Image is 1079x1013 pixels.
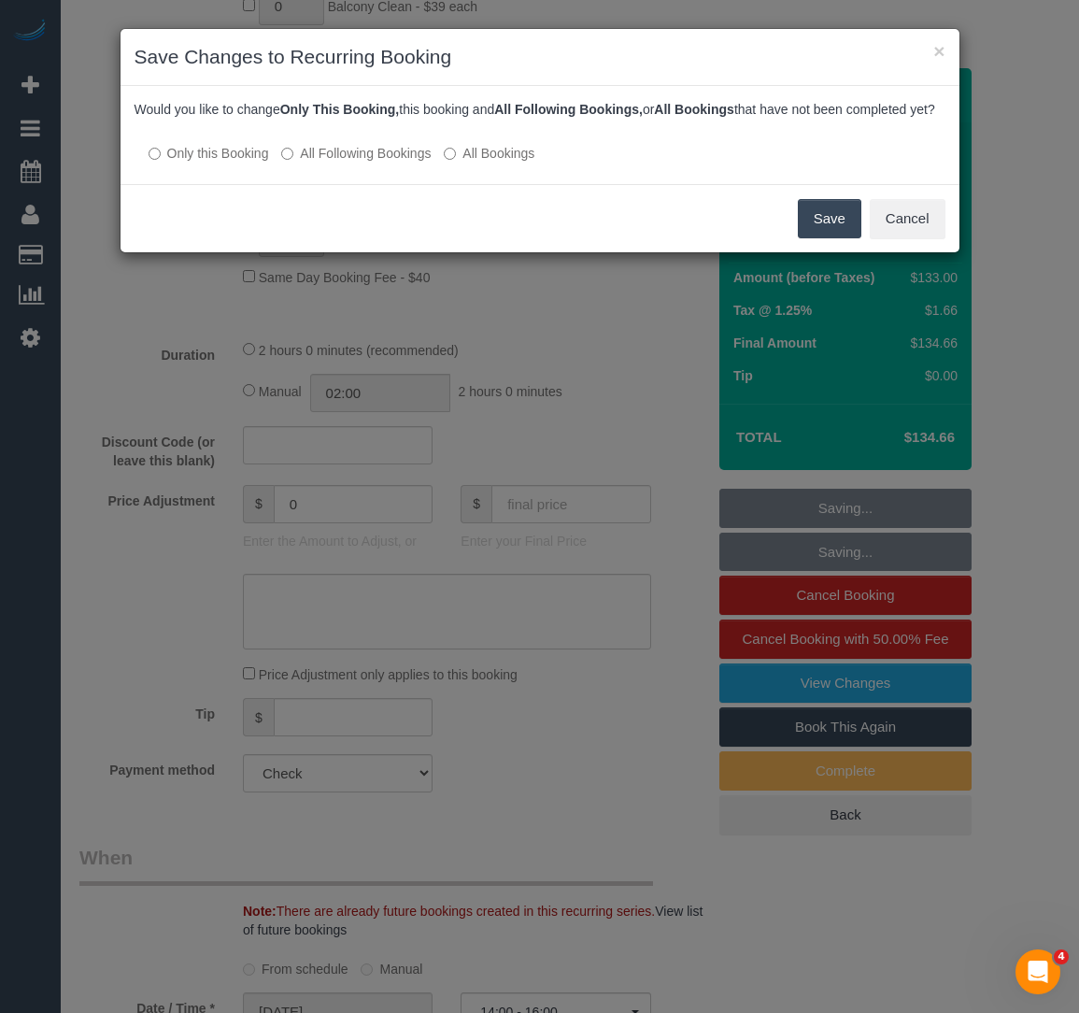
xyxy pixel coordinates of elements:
[444,144,534,163] label: All bookings that have not been completed yet will be changed.
[494,102,643,117] b: All Following Bookings,
[798,199,861,238] button: Save
[280,102,400,117] b: Only This Booking,
[1015,949,1060,994] iframe: Intercom live chat
[933,41,944,61] button: ×
[149,148,161,160] input: Only this Booking
[149,144,269,163] label: All other bookings in the series will remain the same.
[1054,949,1069,964] span: 4
[281,144,431,163] label: This and all the bookings after it will be changed.
[135,100,945,119] p: Would you like to change this booking and or that have not been completed yet?
[870,199,945,238] button: Cancel
[281,148,293,160] input: All Following Bookings
[135,43,945,71] h3: Save Changes to Recurring Booking
[654,102,734,117] b: All Bookings
[444,148,456,160] input: All Bookings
